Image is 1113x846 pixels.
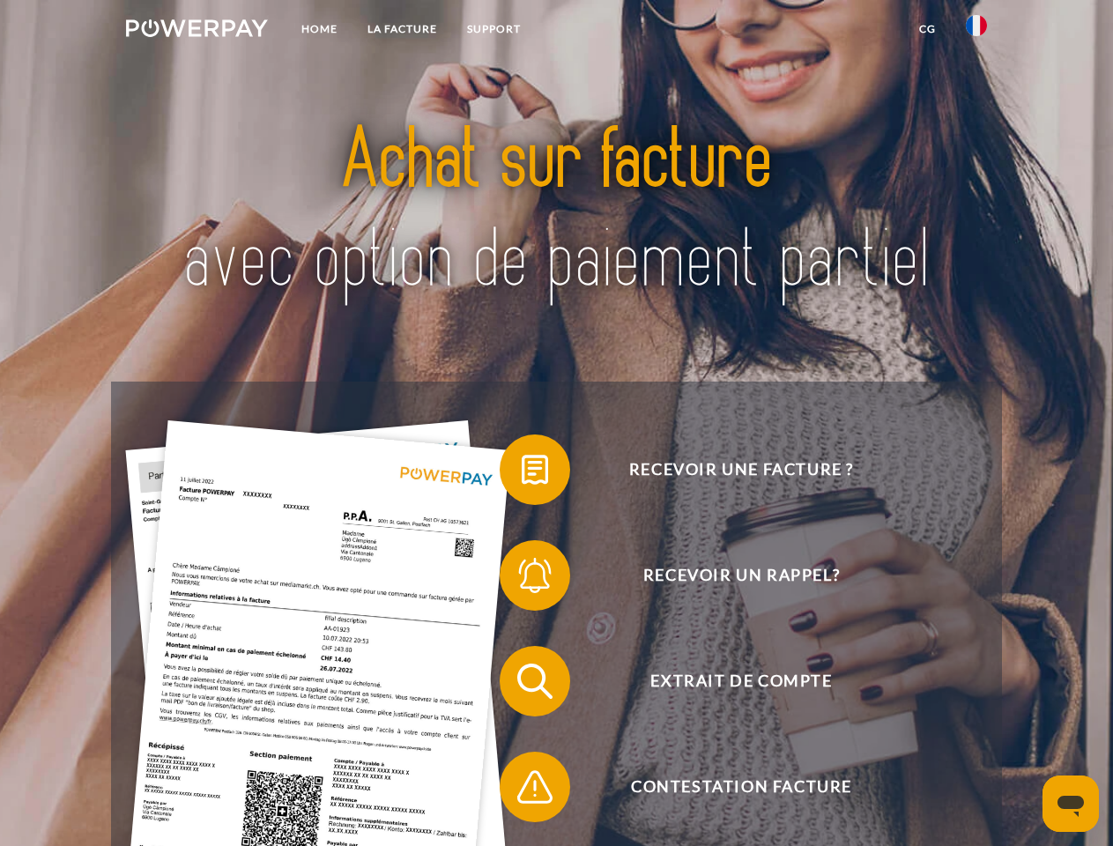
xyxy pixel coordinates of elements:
img: qb_warning.svg [513,765,557,809]
button: Extrait de compte [500,646,958,716]
img: qb_search.svg [513,659,557,703]
iframe: Bouton de lancement de la fenêtre de messagerie [1043,775,1099,832]
a: LA FACTURE [352,13,452,45]
button: Recevoir un rappel? [500,540,958,611]
span: Recevoir une facture ? [525,434,957,505]
img: qb_bill.svg [513,448,557,492]
span: Recevoir un rappel? [525,540,957,611]
img: qb_bell.svg [513,553,557,597]
img: fr [966,15,987,36]
span: Contestation Facture [525,752,957,822]
img: logo-powerpay-white.svg [126,19,268,37]
button: Recevoir une facture ? [500,434,958,505]
a: Support [452,13,536,45]
img: title-powerpay_fr.svg [168,85,945,338]
a: Home [286,13,352,45]
span: Extrait de compte [525,646,957,716]
button: Contestation Facture [500,752,958,822]
a: CG [904,13,951,45]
